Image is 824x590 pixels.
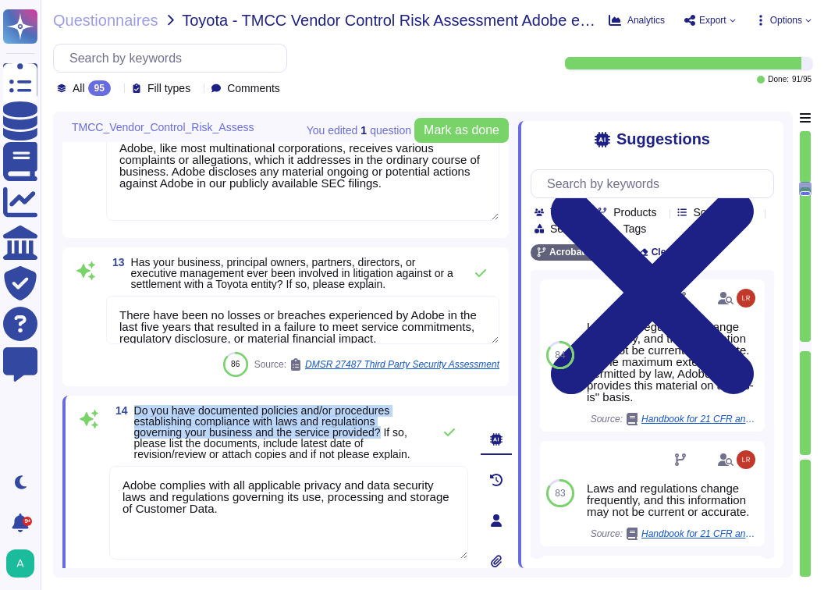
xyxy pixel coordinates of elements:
[737,289,755,307] img: user
[3,546,45,581] button: user
[768,76,789,84] span: Done:
[23,517,32,526] div: 9+
[227,83,280,94] span: Comments
[6,549,34,578] img: user
[88,80,111,96] div: 95
[182,12,596,28] span: Toyota - TMCC Vendor Control Risk Assessment Adobe eSign (1)
[147,83,190,94] span: Fill types
[231,360,240,368] span: 86
[109,405,128,416] span: 14
[72,122,254,133] span: TMCC_Vendor_Control_Risk_Assess
[307,125,411,136] span: You edited question
[134,404,410,460] span: Do you have documented policies and/or procedures establishing compliance with laws and regulatio...
[555,489,565,498] span: 83
[131,256,453,290] span: Has your business, principal owners, partners, directors, or executive management ever been invol...
[305,360,499,369] span: DMSR 27487 Third Party Security Assessment
[254,358,499,371] span: Source:
[737,450,755,469] img: user
[106,296,499,344] textarea: There have been no losses or breaches experienced by Adobe in the last five years that resulted i...
[792,76,812,84] span: 91 / 95
[641,529,758,538] span: Handbook for 21 CFR and EudraLex Annex 11
[555,350,565,360] span: 84
[424,124,499,137] span: Mark as done
[539,170,773,197] input: Search by keywords
[699,16,726,25] span: Export
[609,14,665,27] button: Analytics
[627,16,665,25] span: Analytics
[414,118,509,143] button: Mark as done
[53,12,158,28] span: Questionnaires
[591,528,758,540] span: Source:
[109,466,468,560] textarea: Adobe complies with all applicable privacy and data security laws and regulations governing its u...
[62,44,286,72] input: Search by keywords
[587,482,758,517] div: Laws and regulations change frequently, and this information may not be current or accurate.
[106,257,125,268] span: 13
[106,129,499,221] textarea: Adobe, like most multinational corporations, receives various complaints or allegations, which it...
[360,125,367,136] b: 1
[770,16,802,25] span: Options
[73,83,85,94] span: All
